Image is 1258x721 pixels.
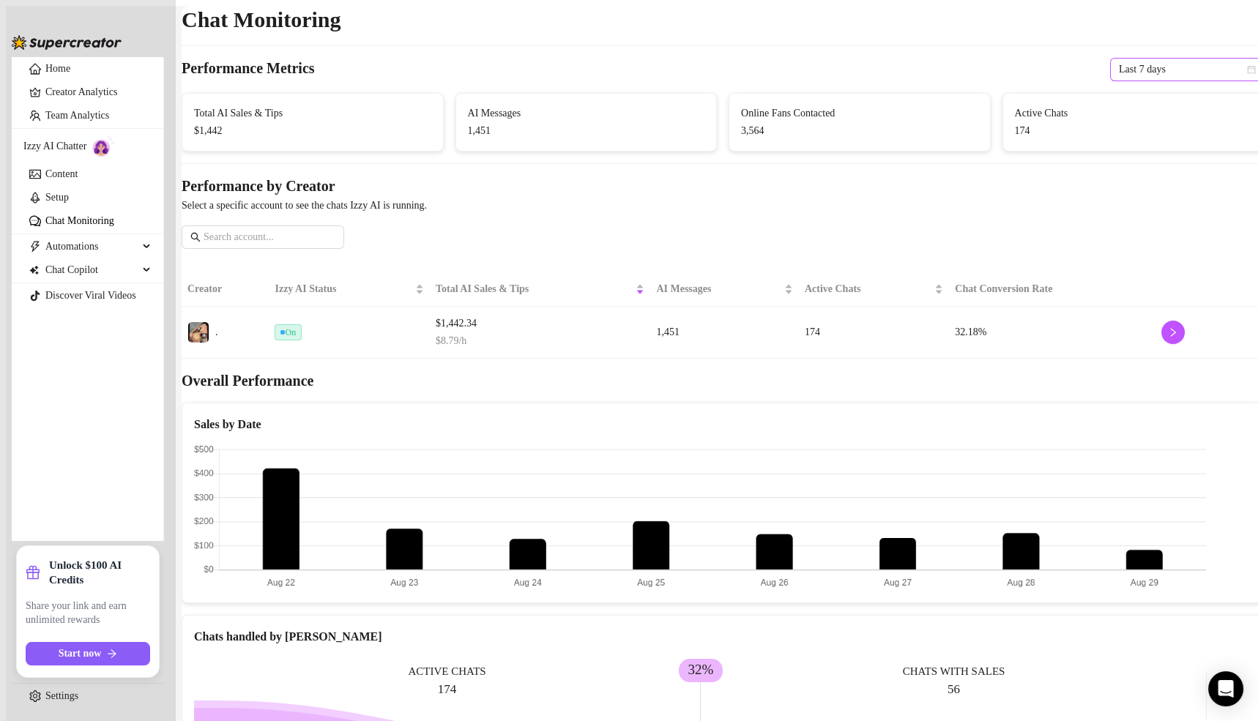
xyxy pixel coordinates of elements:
h2: Chat Monitoring [182,6,341,34]
a: Content [45,168,78,179]
span: Automations [45,235,138,258]
span: 174 [1015,123,1252,139]
span: . [215,326,218,337]
span: Chat Copilot [45,258,138,282]
th: Izzy AI Status [269,272,429,307]
img: AI Chatter [92,135,115,157]
strong: Unlock $100 AI Credits [49,558,150,587]
span: gift [26,565,40,580]
h4: Performance Metrics [182,58,315,81]
span: AI Messages [656,281,781,297]
span: AI Messages [468,105,705,122]
span: 1,451 [656,326,680,337]
span: Total AI Sales & Tips [194,105,431,122]
span: arrow-right [107,649,117,659]
th: Chat Conversion Rate [949,272,1155,307]
span: 1,451 [468,123,705,139]
span: search [190,232,201,242]
div: Open Intercom Messenger [1208,671,1243,706]
span: Active Chats [1015,105,1252,122]
a: Team Analytics [45,110,109,121]
div: Sales by Date [194,415,1251,433]
span: On [285,327,296,337]
span: calendar [1247,65,1256,74]
span: thunderbolt [29,241,41,253]
th: AI Messages [650,272,798,307]
a: Setup [45,192,69,203]
a: Home [45,63,70,74]
span: Share your link and earn unlimited rewards [26,599,150,627]
div: Chats handled by [PERSON_NAME] [194,627,1251,646]
th: Total AI Sales & Tips [430,272,650,307]
span: 32.18 % [955,326,986,337]
a: Discover Viral Videos [45,290,136,301]
button: Start nowarrow-right [26,642,150,665]
span: Izzy AI Status [275,281,412,297]
span: 174 [805,326,820,337]
span: Last 7 days [1119,59,1255,81]
span: Active Chats [805,281,931,297]
span: 3,564 [741,123,978,139]
span: Izzy AI Chatter [23,138,86,154]
span: Total AI Sales & Tips [436,281,633,297]
a: Settings [45,690,78,701]
span: Online Fans Contacted [741,105,978,122]
img: Chat Copilot [29,265,39,275]
span: $ 8.79 /h [436,333,644,349]
span: Start now [59,648,102,660]
img: logo-BBDzfeDw.svg [12,35,122,50]
a: Creator Analytics [45,81,152,104]
th: Active Chats [799,272,949,307]
button: right [1161,321,1185,344]
span: $1,442.34 [436,315,644,332]
img: . [188,322,209,343]
span: $1,442 [194,125,223,136]
span: right [1168,327,1178,337]
th: Creator [182,272,269,307]
input: Search account... [204,229,335,245]
a: Chat Monitoring [45,215,114,226]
